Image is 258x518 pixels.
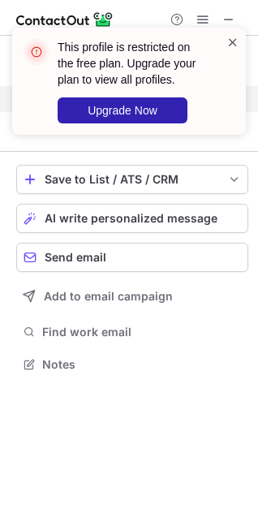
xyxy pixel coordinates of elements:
[58,39,207,88] header: This profile is restricted on the free plan. Upgrade your plan to view all profiles.
[88,104,157,117] span: Upgrade Now
[45,212,217,225] span: AI write personalized message
[16,165,248,194] button: save-profile-one-click
[24,39,49,65] img: error
[16,321,248,343] button: Find work email
[16,282,248,311] button: Add to email campaign
[45,173,220,186] div: Save to List / ATS / CRM
[16,353,248,376] button: Notes
[44,290,173,303] span: Add to email campaign
[45,251,106,264] span: Send email
[42,357,242,372] span: Notes
[58,97,187,123] button: Upgrade Now
[16,243,248,272] button: Send email
[16,10,114,29] img: ContactOut v5.3.10
[42,325,242,339] span: Find work email
[16,204,248,233] button: AI write personalized message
